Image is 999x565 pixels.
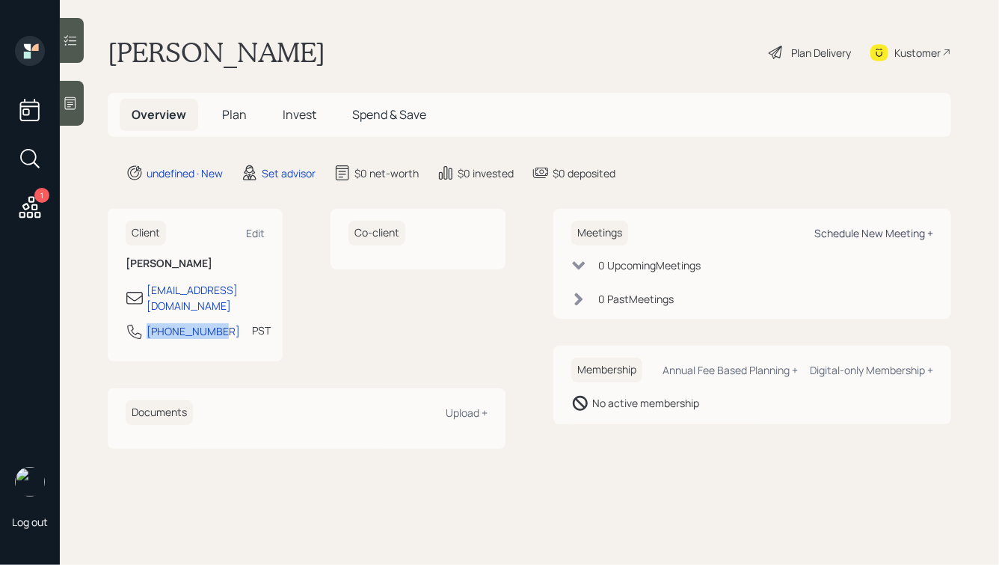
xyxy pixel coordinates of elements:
div: $0 invested [458,165,514,181]
div: Annual Fee Based Planning + [663,363,798,377]
span: Spend & Save [352,106,426,123]
h6: [PERSON_NAME] [126,257,265,270]
div: $0 deposited [553,165,615,181]
div: Kustomer [894,45,941,61]
div: Plan Delivery [791,45,851,61]
span: Plan [222,106,247,123]
div: Log out [12,515,48,529]
div: 1 [34,188,49,203]
div: No active membership [592,395,699,411]
div: Set advisor [262,165,316,181]
div: Edit [246,226,265,240]
div: $0 net-worth [354,165,419,181]
h6: Documents [126,400,193,425]
div: 0 Upcoming Meeting s [598,257,701,273]
h6: Membership [571,358,642,382]
div: 0 Past Meeting s [598,291,674,307]
div: Schedule New Meeting + [814,226,933,240]
div: [PHONE_NUMBER] [147,323,240,339]
img: hunter_neumayer.jpg [15,467,45,497]
h6: Co-client [348,221,405,245]
div: Upload + [446,406,488,420]
span: Overview [132,106,186,123]
div: undefined · New [147,165,223,181]
div: PST [252,323,271,338]
span: Invest [283,106,316,123]
h6: Client [126,221,166,245]
h1: [PERSON_NAME] [108,36,325,69]
div: [EMAIL_ADDRESS][DOMAIN_NAME] [147,282,265,314]
div: Digital-only Membership + [810,363,933,377]
h6: Meetings [571,221,628,245]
